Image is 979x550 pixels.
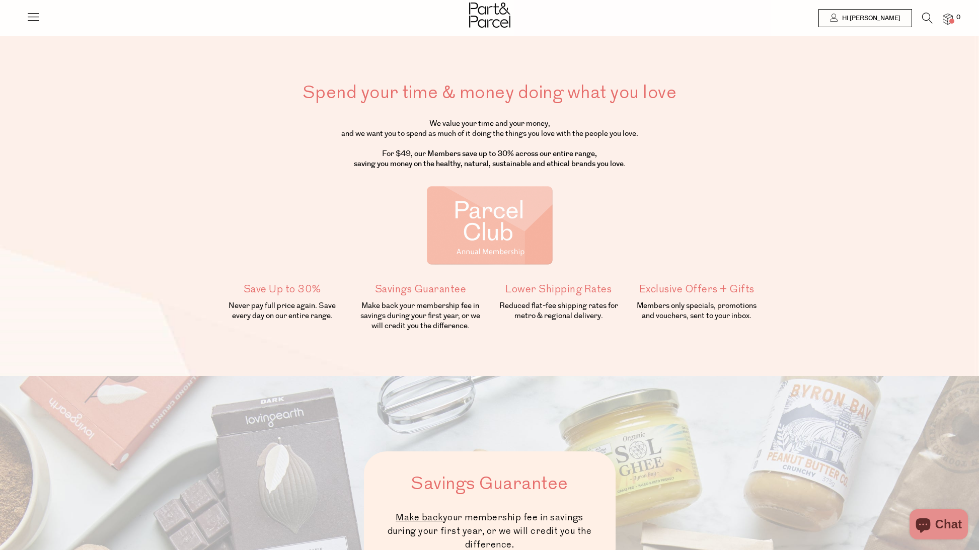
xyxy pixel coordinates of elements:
[354,148,626,169] strong: , our Members save up to 30% across our entire range, saving you money on the healthy, natural, s...
[219,282,346,297] h5: Save Up to 30%
[633,282,761,297] h5: Exclusive Offers + Gifts
[396,511,443,524] u: Make back
[633,301,761,321] p: Members only specials, promotions and vouchers, sent to your inbox.
[219,81,761,105] h1: Spend your time & money doing what you love
[818,9,912,27] a: Hi [PERSON_NAME]
[219,301,346,321] p: Never pay full price again. Save every day on our entire range.
[495,282,622,297] h5: Lower Shipping Rates
[495,301,622,321] p: Reduced flat-fee shipping rates for metro & regional delivery.
[384,472,595,496] h2: Savings Guarantee
[840,14,900,23] span: Hi [PERSON_NAME]
[943,14,953,24] a: 0
[469,3,510,28] img: Part&Parcel
[219,119,761,169] p: We value your time and your money, and we want you to spend as much of it doing the things you lo...
[954,13,963,22] span: 0
[357,301,484,331] p: Make back your membership fee in savings during your first year, or we will credit you the differ...
[357,282,484,297] h5: Savings Guarantee
[907,509,971,542] inbox-online-store-chat: Shopify online store chat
